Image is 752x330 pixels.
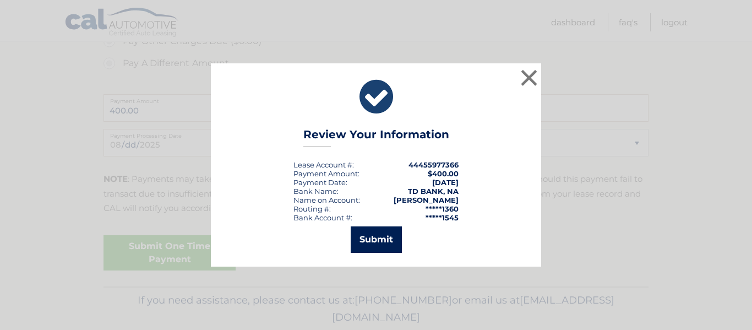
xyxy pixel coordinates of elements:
[518,67,540,89] button: ×
[428,169,459,178] span: $400.00
[293,178,346,187] span: Payment Date
[293,196,360,204] div: Name on Account:
[408,160,459,169] strong: 44455977366
[293,169,359,178] div: Payment Amount:
[351,226,402,253] button: Submit
[408,187,459,196] strong: TD BANK, NA
[432,178,459,187] span: [DATE]
[303,128,449,147] h3: Review Your Information
[293,178,347,187] div: :
[293,213,352,222] div: Bank Account #:
[293,204,331,213] div: Routing #:
[293,160,354,169] div: Lease Account #:
[293,187,339,196] div: Bank Name:
[394,196,459,204] strong: [PERSON_NAME]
